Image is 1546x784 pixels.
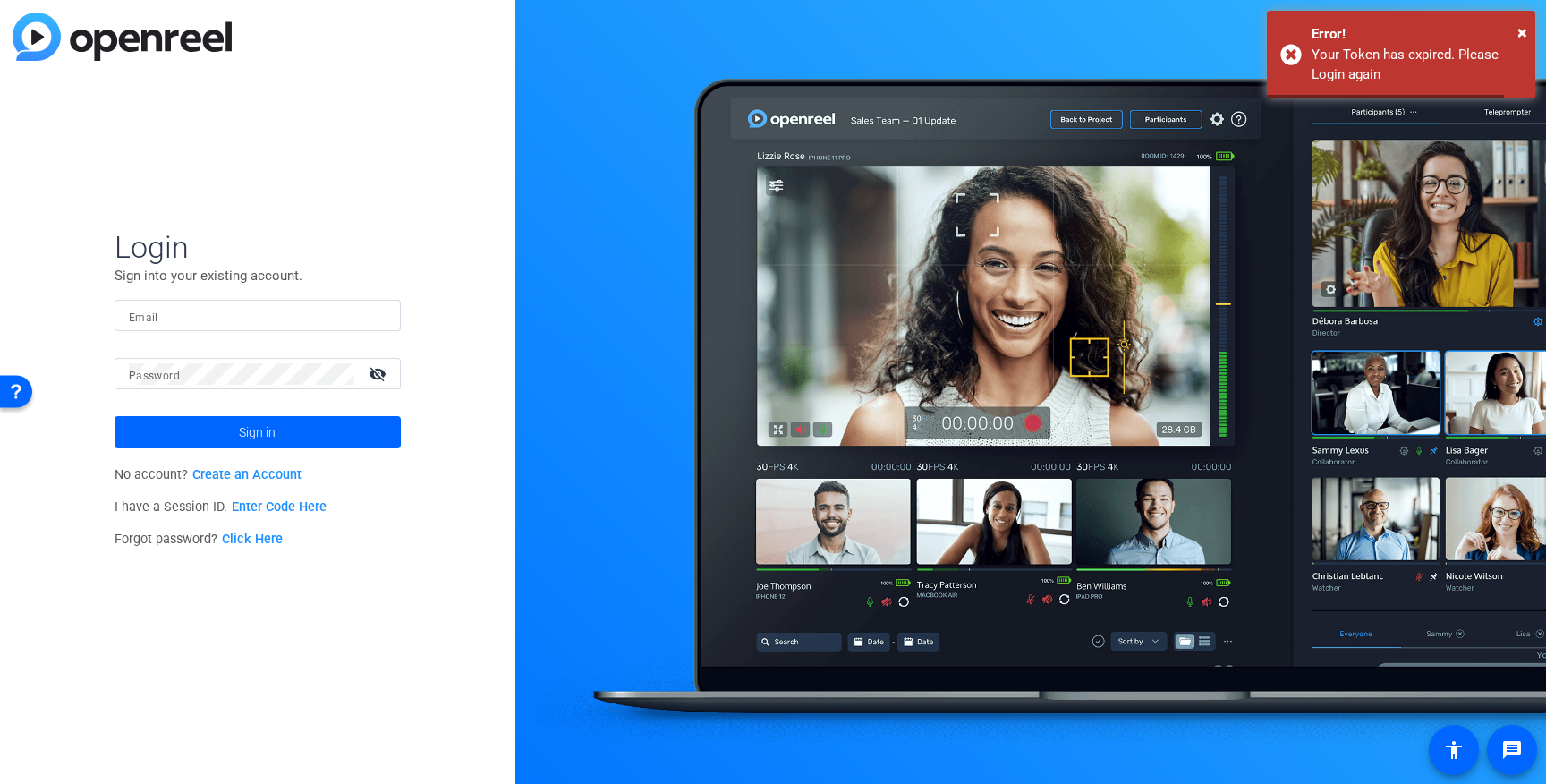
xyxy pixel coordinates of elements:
[115,532,283,547] span: Forgot password?
[1517,21,1527,43] span: ×
[115,228,401,266] span: Login
[13,13,232,61] img: blue-gradient.svg
[1517,19,1527,46] button: Close
[129,370,180,382] mat-label: Password
[232,499,327,515] a: Enter Code Here
[115,416,401,448] button: Sign in
[115,499,327,515] span: I have a Session ID.
[115,467,302,482] span: No account?
[129,305,386,327] input: Enter Email Address
[1312,24,1522,45] div: Error!
[129,311,158,324] mat-label: Email
[358,361,401,387] mat-icon: visibility_off
[239,410,276,455] span: Sign in
[192,467,302,482] a: Create an Account
[1501,739,1523,761] mat-icon: message
[222,532,283,547] a: Click Here
[1443,739,1465,761] mat-icon: accessibility
[1312,45,1522,85] div: Your Token has expired. Please Login again
[115,266,401,285] p: Sign into your existing account.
